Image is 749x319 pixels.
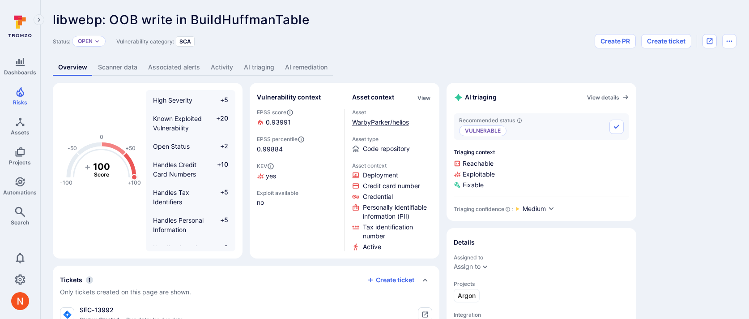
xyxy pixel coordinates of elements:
[11,219,29,226] span: Search
[266,118,291,127] span: 0.93991
[211,114,228,133] span: +20
[86,276,93,284] span: 1
[266,172,276,181] span: yes
[363,144,410,153] span: Code repository
[153,189,189,206] span: Handles Tax Identifiers
[459,125,506,136] p: Vulnerable
[153,96,192,104] span: High Severity
[153,142,190,150] span: Open Status
[153,244,203,261] span: Handles Security Credentials
[363,223,433,241] span: Click to view evidence
[363,181,420,190] span: Click to view evidence
[116,38,174,45] span: Vulnerability category:
[454,93,497,102] h2: AI triaging
[153,216,204,233] span: Handles Personal Information
[352,136,433,142] span: Asset type
[454,159,629,168] span: Reachable
[85,161,91,172] tspan: +
[11,129,30,136] span: Assets
[94,39,100,44] button: Expand dropdown
[458,291,476,300] span: Argon
[454,170,629,179] span: Exploitable
[257,145,337,154] span: 0.99884
[93,59,143,76] a: Scanner data
[722,34,736,48] button: Options menu
[454,311,629,318] span: Integration
[128,179,141,186] text: +100
[454,280,629,287] span: Projects
[352,118,409,126] a: WarbyParker/helios
[153,161,196,178] span: Handles Credit Card Numbers
[36,16,42,24] i: Expand navigation menu
[595,34,636,48] button: Create PR
[13,99,27,106] span: Risks
[11,292,29,310] img: ACg8ocIprwjrgDQnDsNSk9Ghn5p5-B8DpAKWoJ5Gi9syOE4K59tr4Q=s96-c
[53,38,70,45] span: Status:
[609,120,624,134] button: Accept recommended status
[363,203,433,221] span: Click to view evidence
[352,93,394,102] h2: Asset context
[211,188,228,207] span: +5
[53,12,309,27] span: libwebp: OOB write in BuildHuffmanTable
[211,243,228,262] span: +2
[454,206,513,212] div: Triaging confidence :
[454,254,629,261] span: Assigned to
[454,149,629,155] span: Triaging context
[454,263,481,270] button: Assign to
[60,288,191,296] span: Only tickets created on this page are shown.
[257,163,337,170] span: KEV
[9,159,31,166] span: Projects
[481,263,489,270] button: Expand dropdown
[363,242,381,251] span: Click to view evidence
[416,95,432,101] button: View
[505,207,511,212] svg: AI Triaging Agent self-evaluates the confidence behind recommended status based on the depth and ...
[94,171,109,178] text: Score
[363,192,393,201] span: Click to view evidence
[60,276,82,285] h2: Tickets
[34,14,44,25] button: Expand navigation menu
[702,34,717,48] div: Open original issue
[257,136,337,143] span: EPSS percentile
[523,204,546,213] span: Medium
[238,59,280,76] a: AI triaging
[53,266,439,304] div: Collapse
[68,145,77,151] text: -50
[78,38,93,45] button: Open
[211,95,228,105] span: +5
[11,292,29,310] div: Neeren Patki
[454,181,629,190] span: Fixable
[363,171,398,180] span: Click to view evidence
[517,118,522,123] svg: AI triaging agent's recommendation for vulnerability status
[280,59,333,76] a: AI remediation
[257,93,321,102] h2: Vulnerability context
[53,59,93,76] a: Overview
[176,36,195,47] div: SCA
[125,145,136,151] text: +50
[257,190,298,196] span: Exploit available
[84,161,119,178] g: The vulnerability score is based on the parameters defined in the settings
[352,109,433,116] span: Asset
[211,216,228,234] span: +5
[60,179,72,186] text: -100
[459,117,522,124] span: Recommended status
[205,59,238,76] a: Activity
[4,69,36,76] span: Dashboards
[257,198,337,207] span: no
[454,289,480,302] a: Argon
[641,34,691,48] button: Create ticket
[211,142,228,151] span: +2
[153,115,202,132] span: Known Exploited Vulnerability
[100,134,103,140] text: 0
[454,238,475,247] h2: Details
[211,160,228,179] span: +10
[3,189,37,196] span: Automations
[352,162,433,169] span: Asset context
[53,59,736,76] div: Vulnerability tabs
[93,161,110,172] tspan: 100
[143,59,205,76] a: Associated alerts
[367,276,414,284] button: Create ticket
[257,109,337,116] span: EPSS score
[523,204,555,214] button: Medium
